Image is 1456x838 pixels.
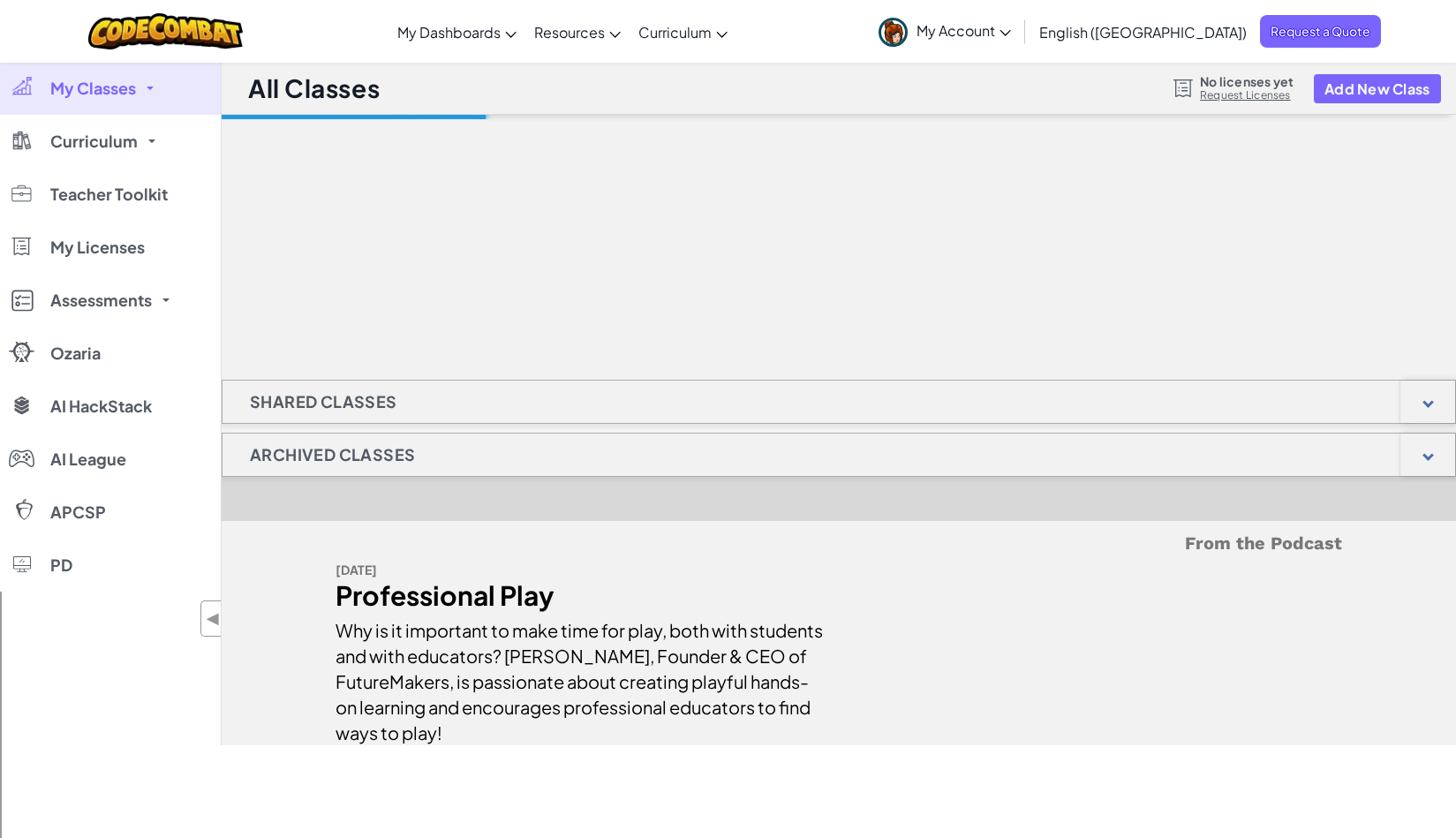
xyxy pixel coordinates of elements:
[50,451,126,467] span: AI League
[50,80,136,96] span: My Classes
[525,8,630,56] a: Resources
[397,23,501,42] span: My Dashboards
[50,133,138,149] span: Curriculum
[206,606,221,631] span: ◀
[870,4,1020,59] a: My Account
[50,292,152,308] span: Assessments
[389,8,525,56] a: My Dashboards
[630,8,736,56] a: Curriculum
[1200,88,1294,102] a: Request Licenses
[917,21,1011,40] span: My Account
[1314,74,1441,103] button: Add New Class
[1260,15,1381,48] a: Request a Quote
[50,186,168,202] span: Teacher Toolkit
[88,13,243,49] img: CodeCombat logo
[1200,74,1294,88] span: No licenses yet
[1039,23,1247,42] span: English ([GEOGRAPHIC_DATA])
[638,23,712,42] span: Curriculum
[50,345,101,361] span: Ozaria
[1030,8,1256,56] a: English ([GEOGRAPHIC_DATA])
[248,72,380,105] h1: All Classes
[879,18,908,47] img: avatar
[50,239,145,255] span: My Licenses
[50,398,152,414] span: AI HackStack
[534,23,605,42] span: Resources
